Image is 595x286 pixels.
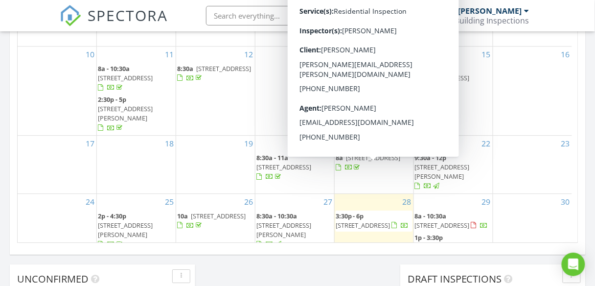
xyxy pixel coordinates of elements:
[401,194,413,210] a: Go to August 28, 2025
[415,212,447,220] span: 8a - 10:30a
[559,194,572,210] a: Go to August 30, 2025
[415,211,492,232] a: 8a - 10:30a [STREET_ADDRESS]
[242,194,255,210] a: Go to August 26, 2025
[98,64,153,92] a: 8a - 10:30a [STREET_ADDRESS]
[255,193,335,255] td: Go to August 27, 2025
[256,163,311,171] span: [STREET_ADDRESS]
[415,152,492,192] a: 9:30a - 12p [STREET_ADDRESS][PERSON_NAME]
[493,193,572,255] td: Go to August 30, 2025
[336,152,412,173] a: 8a [STREET_ADDRESS]
[415,221,470,230] span: [STREET_ADDRESS]
[60,5,81,26] img: The Best Home Inspection Software - Spectora
[98,221,153,239] span: [STREET_ADDRESS][PERSON_NAME]
[321,47,334,62] a: Go to August 13, 2025
[18,135,97,193] td: Go to August 17, 2025
[163,194,176,210] a: Go to August 25, 2025
[98,212,126,220] span: 2p - 4:30p
[17,272,89,286] span: Unconfirmed
[256,211,333,251] a: 8:30a - 10:30a [STREET_ADDRESS][PERSON_NAME]
[98,94,175,134] a: 2:30p - 5p [STREET_ADDRESS][PERSON_NAME]
[480,194,493,210] a: Go to August 29, 2025
[415,242,470,251] span: [STREET_ADDRESS]
[98,211,175,251] a: 2p - 4:30p [STREET_ADDRESS][PERSON_NAME]
[559,47,572,62] a: Go to August 16, 2025
[98,95,126,104] span: 2:30p - 5p
[415,233,443,242] span: 1p - 3:30p
[413,46,493,135] td: Go to August 15, 2025
[97,135,176,193] td: Go to August 18, 2025
[413,135,493,193] td: Go to August 22, 2025
[493,135,572,193] td: Go to August 23, 2025
[415,212,488,230] a: 8a - 10:30a [STREET_ADDRESS]
[415,63,492,94] a: 9a - 11:30a [STREET_ADDRESS]
[177,64,193,73] span: 8:30a
[163,47,176,62] a: Go to August 11, 2025
[256,153,311,181] a: 8:30a - 11a [STREET_ADDRESS]
[415,153,447,162] span: 9:30a - 12p
[242,47,255,62] a: Go to August 12, 2025
[84,136,96,151] a: Go to August 17, 2025
[415,153,470,191] a: 9:30a - 12p [STREET_ADDRESS][PERSON_NAME]
[321,194,334,210] a: Go to August 27, 2025
[97,193,176,255] td: Go to August 25, 2025
[458,6,522,16] div: [PERSON_NAME]
[18,193,97,255] td: Go to August 24, 2025
[98,95,153,132] a: 2:30p - 5p [STREET_ADDRESS][PERSON_NAME]
[98,63,175,94] a: 8a - 10:30a [STREET_ADDRESS]
[336,221,390,230] span: [STREET_ADDRESS]
[415,64,447,73] span: 9a - 11:30a
[191,212,246,220] span: [STREET_ADDRESS]
[98,64,130,73] span: 8a - 10:30a
[255,46,335,135] td: Go to August 13, 2025
[256,212,297,220] span: 8:30a - 10:30a
[176,135,255,193] td: Go to August 19, 2025
[84,194,96,210] a: Go to August 24, 2025
[334,193,413,255] td: Go to August 28, 2025
[346,153,401,162] span: [STREET_ADDRESS]
[18,46,97,135] td: Go to August 10, 2025
[97,46,176,135] td: Go to August 11, 2025
[177,212,246,230] a: 10a [STREET_ADDRESS]
[98,73,153,82] span: [STREET_ADDRESS]
[334,46,413,135] td: Go to August 14, 2025
[415,233,488,251] a: 1p - 3:30p [STREET_ADDRESS]
[98,212,153,249] a: 2p - 4:30p [STREET_ADDRESS][PERSON_NAME]
[413,193,493,255] td: Go to August 29, 2025
[334,135,413,193] td: Go to August 21, 2025
[408,272,502,286] span: Draft Inspections
[480,136,493,151] a: Go to August 22, 2025
[177,64,251,82] a: 8:30a [STREET_ADDRESS]
[415,163,470,181] span: [STREET_ADDRESS][PERSON_NAME]
[559,136,572,151] a: Go to August 23, 2025
[336,153,401,171] a: 8a [STREET_ADDRESS]
[177,63,254,84] a: 8:30a [STREET_ADDRESS]
[176,193,255,255] td: Go to August 26, 2025
[336,212,409,230] a: 3:30p - 6p [STREET_ADDRESS]
[415,232,492,253] a: 1p - 3:30p [STREET_ADDRESS]
[401,47,413,62] a: Go to August 14, 2025
[256,152,333,183] a: 8:30a - 11a [STREET_ADDRESS]
[177,211,254,232] a: 10a [STREET_ADDRESS]
[88,5,168,25] span: SPECTORA
[336,212,364,220] span: 3:30p - 6p
[493,46,572,135] td: Go to August 16, 2025
[256,153,288,162] span: 8:30a - 11a
[206,6,402,25] input: Search everything...
[480,47,493,62] a: Go to August 15, 2025
[255,135,335,193] td: Go to August 20, 2025
[435,16,529,25] div: Peak Building Inspections
[242,136,255,151] a: Go to August 19, 2025
[321,136,334,151] a: Go to August 20, 2025
[256,221,311,239] span: [STREET_ADDRESS][PERSON_NAME]
[196,64,251,73] span: [STREET_ADDRESS]
[336,6,390,43] a: 1:30p - 4p [STREET_ADDRESS][PERSON_NAME]
[98,104,153,122] span: [STREET_ADDRESS][PERSON_NAME]
[562,253,585,276] div: Open Intercom Messenger
[177,212,188,220] span: 10a
[60,13,168,34] a: SPECTORA
[176,46,255,135] td: Go to August 12, 2025
[256,212,311,249] a: 8:30a - 10:30a [STREET_ADDRESS][PERSON_NAME]
[401,136,413,151] a: Go to August 21, 2025
[163,136,176,151] a: Go to August 18, 2025
[415,73,470,82] span: [STREET_ADDRESS]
